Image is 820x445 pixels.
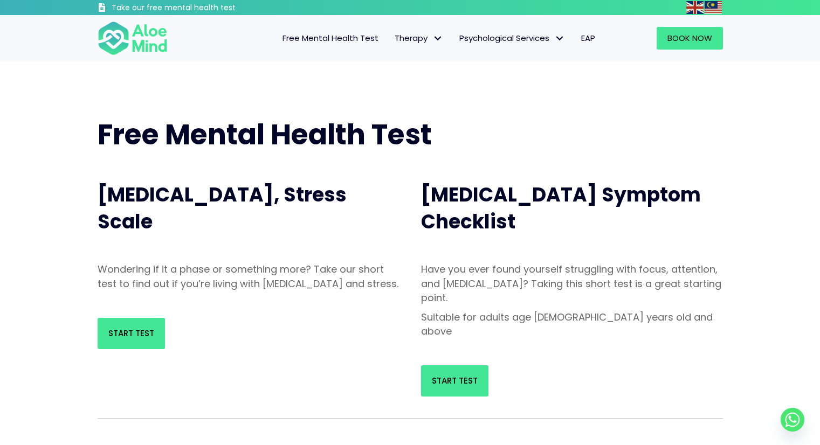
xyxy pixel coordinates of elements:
span: Book Now [667,32,712,44]
span: Therapy: submenu [430,31,446,46]
span: Psychological Services [459,32,565,44]
img: Aloe mind Logo [98,20,168,56]
a: Take our free mental health test [98,3,293,15]
span: Free Mental Health Test [98,115,432,154]
span: Start Test [432,375,478,386]
a: English [686,1,705,13]
a: Free Mental Health Test [274,27,387,50]
span: Start Test [108,328,154,339]
img: ms [705,1,722,14]
span: Free Mental Health Test [282,32,378,44]
a: Start Test [98,318,165,349]
span: Therapy [395,32,443,44]
p: Suitable for adults age [DEMOGRAPHIC_DATA] years old and above [421,310,723,338]
span: EAP [581,32,595,44]
span: [MEDICAL_DATA] Symptom Checklist [421,181,701,235]
nav: Menu [182,27,603,50]
span: [MEDICAL_DATA], Stress Scale [98,181,347,235]
span: Psychological Services: submenu [552,31,568,46]
img: en [686,1,704,14]
a: EAP [573,27,603,50]
h3: Take our free mental health test [112,3,293,13]
a: Psychological ServicesPsychological Services: submenu [451,27,573,50]
a: Whatsapp [781,408,804,432]
a: Start Test [421,365,488,397]
p: Have you ever found yourself struggling with focus, attention, and [MEDICAL_DATA]? Taking this sh... [421,262,723,304]
a: Book Now [657,27,723,50]
a: Malay [705,1,723,13]
a: TherapyTherapy: submenu [387,27,451,50]
p: Wondering if it a phase or something more? Take our short test to find out if you’re living with ... [98,262,399,290]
